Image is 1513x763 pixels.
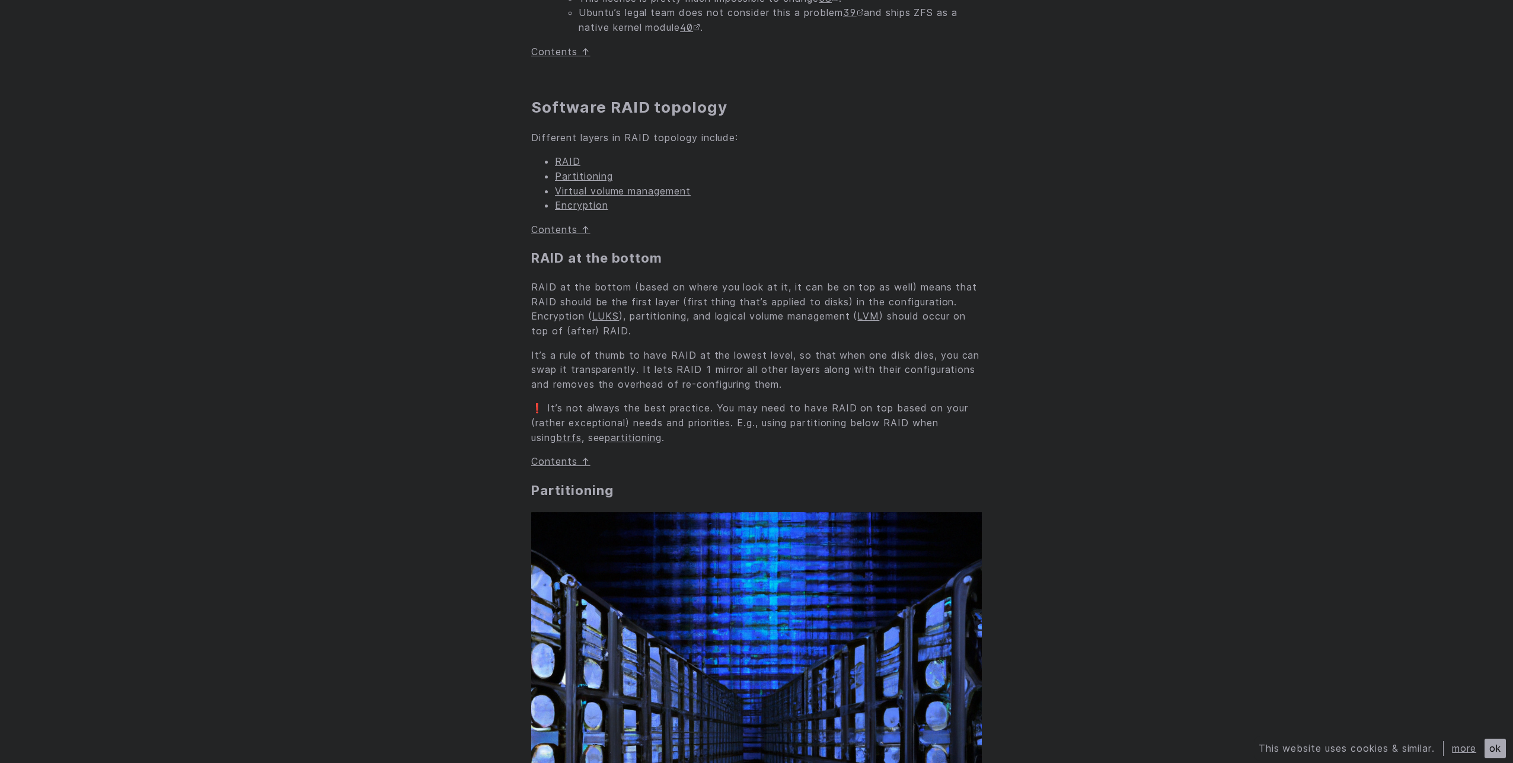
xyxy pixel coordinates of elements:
h2: Software RAID topology [531,97,982,117]
a: Encryption [555,199,608,211]
a: more [1452,742,1476,754]
h3: RAID at the bottom [531,250,982,267]
a: Partitioning [555,170,613,182]
div: ok [1485,739,1506,758]
a: Contents ↑ [531,224,590,235]
a: LUKS [592,310,620,322]
p: Different layers in RAID topology include: [531,130,982,145]
a: LVM [857,310,879,322]
a: Contents ↑ [531,455,590,467]
li: Ubuntu’s legal team does not consider this a problem and ships ZFS as a native kernel module . [579,5,982,34]
a: btrfs [556,432,582,443]
div: This website uses cookies & similar. [1259,741,1444,756]
a: partitioning [605,432,662,443]
p: RAID at the bottom (based on where you look at it, it can be on top as well) means that RAID shou... [531,280,982,339]
a: Virtual volume management [555,185,691,197]
p: It’s a rule of thumb to have RAID at the lowest level, so that when one disk dies, you can swap i... [531,348,982,392]
a: 40 [680,21,700,33]
p: ❗ It’s not always the best practice. You may need to have RAID on top based on your (rather excep... [531,401,982,445]
a: RAID [555,155,580,167]
a: 39 [843,7,864,18]
h3: Partitioning [531,482,982,499]
a: Contents ↑ [531,46,590,58]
